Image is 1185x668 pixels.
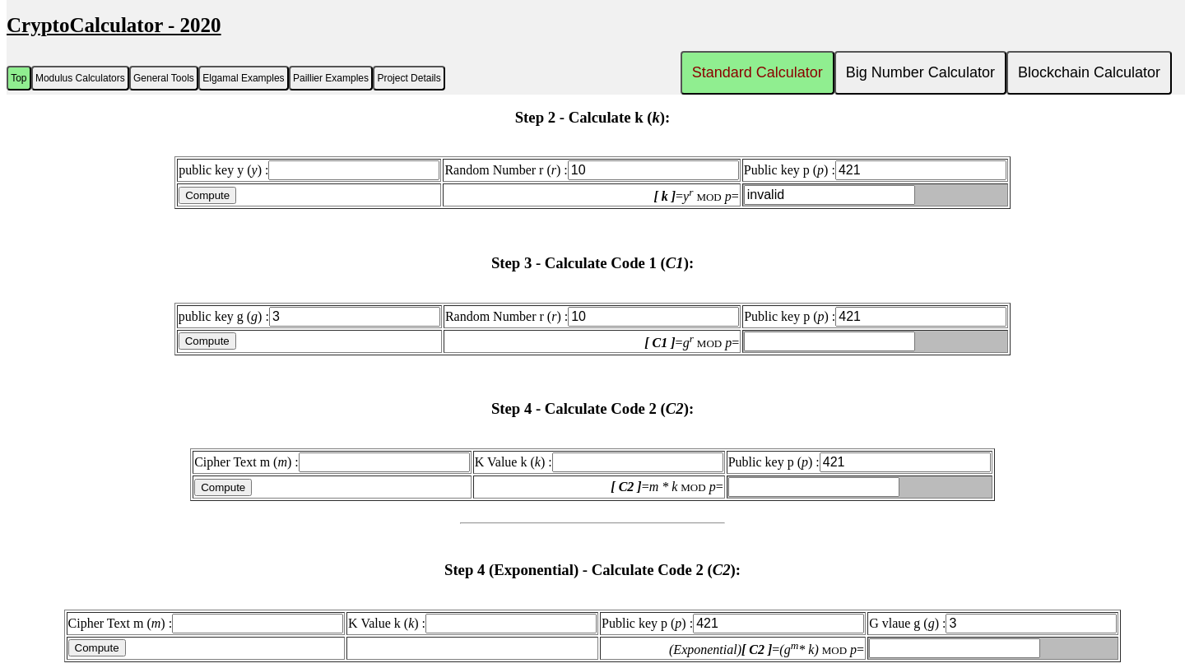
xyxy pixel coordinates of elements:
input: K Value k (k) : [425,614,597,633]
label: Random Number r ( ) : [444,163,738,177]
i: [ C2 ] [741,642,772,656]
label: public key y ( ) : [179,163,439,177]
input: Compute [179,332,236,350]
i: (Exponential) [669,642,741,656]
label: Random Number r ( ) : [445,309,739,323]
label: Cipher Text m ( ) : [68,616,344,630]
i: C1 [666,254,684,271]
button: Paillier Examples [289,66,373,90]
i: p [725,189,732,203]
i: k [535,455,541,469]
i: g [928,616,935,630]
label: = = [611,480,723,494]
label: Public key p ( ) : [744,309,1006,323]
input: Random Number r (r) : [568,160,739,180]
label: = = [669,642,864,656]
i: k [652,109,659,126]
button: Big Number Calculator [834,51,1006,95]
i: m * k [649,480,678,494]
i: p [818,309,825,323]
i: p [725,336,732,350]
i: p [675,616,681,630]
button: Modulus Calculators [31,66,129,90]
i: k [408,616,414,630]
label: = = [644,336,739,350]
button: Standard Calculator [681,51,834,95]
button: Elgamal Examples [198,66,289,90]
i: p [817,163,824,177]
h3: Step 4 (Exponential) - Calculate Code 2 ( ): [7,561,1178,579]
i: r [690,332,694,345]
label: K Value k ( ) : [348,616,597,630]
i: C2 [713,561,731,578]
input: Public key p (p) : [693,614,864,633]
i: [ k ] [653,189,676,203]
i: g [683,336,690,350]
font: MOD [681,481,705,494]
button: Project Details [373,66,445,90]
i: r [551,309,556,323]
input: public key y (y) : [268,160,439,180]
font: MOD [696,191,721,203]
i: m [277,455,287,469]
label: Public key p ( ) : [744,163,1006,177]
input: G vlaue g (g) : [946,614,1117,633]
u: CryptoCalculator - 2020 [7,14,221,36]
sup: m [791,638,799,651]
i: r [551,163,556,177]
i: y [683,189,689,203]
label: Cipher Text m ( ) : [194,455,470,469]
button: General Tools [129,66,198,90]
input: Compute [68,639,126,656]
label: K Value k ( ) : [475,455,723,469]
input: Compute [179,187,236,204]
i: p [850,642,857,656]
label: Public key p ( ) : [602,616,864,630]
i: [ C1 ] [644,336,675,350]
i: (g * k) [779,642,818,656]
label: public key g ( ) : [179,309,440,323]
i: [ C2 ] [611,480,641,494]
i: p [709,480,716,494]
input: public key g (g) : [269,307,440,327]
label: = = [653,189,738,203]
i: m [151,616,161,630]
i: C2 [666,400,684,417]
i: g [251,309,258,323]
h3: Step 2 - Calculate k ( ): [7,109,1178,127]
input: Compute [194,479,252,496]
input: Cipher Text m (m) : [299,452,470,472]
h3: Step 3 - Calculate Code 1 ( ): [7,254,1178,272]
button: Blockchain Calculator [1006,51,1172,95]
i: p [802,455,808,469]
h3: Step 4 - Calculate Code 2 ( ): [7,400,1178,418]
label: G vlaue g ( ) : [869,616,1117,630]
input: Public key p (p) : [835,160,1006,180]
label: Public key p ( ) : [728,455,991,469]
i: r [689,186,693,198]
input: K Value k (k) : [552,452,723,472]
font: MOD [822,644,847,656]
input: Cipher Text m (m) : [172,614,343,633]
input: Public key p (p) : [820,452,991,472]
input: Public key p (p) : [835,307,1006,327]
button: Top [7,66,31,90]
font: MOD [697,337,722,350]
i: y [252,163,258,177]
input: Random Number r (r) : [568,307,739,327]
